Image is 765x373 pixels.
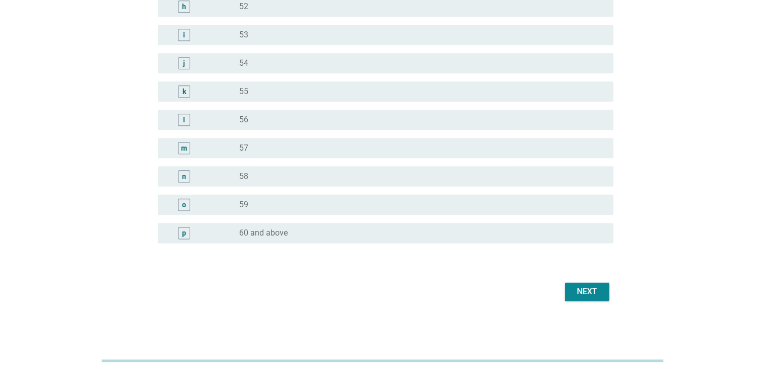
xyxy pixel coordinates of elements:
[182,227,186,238] div: p
[239,171,248,181] label: 58
[239,200,248,210] label: 59
[239,143,248,153] label: 57
[239,86,248,97] label: 55
[239,30,248,40] label: 53
[239,115,248,125] label: 56
[565,283,609,301] button: Next
[183,29,185,40] div: i
[182,1,186,12] div: h
[573,286,601,298] div: Next
[182,171,186,181] div: n
[239,2,248,12] label: 52
[239,58,248,68] label: 54
[183,86,186,97] div: k
[239,228,288,238] label: 60 and above
[182,199,186,210] div: o
[181,143,187,153] div: m
[183,114,185,125] div: l
[183,58,185,68] div: j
